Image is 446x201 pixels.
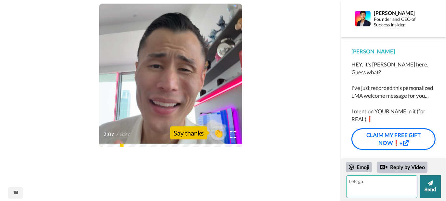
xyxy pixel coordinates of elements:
span: 👏 [210,128,227,138]
img: Full screen [230,131,236,138]
span: / [116,131,119,138]
div: [PERSON_NAME] [351,48,436,55]
div: Founder and CEO of Success Insider [374,17,428,28]
div: Emoji [346,162,372,172]
button: Send [420,175,441,198]
div: [PERSON_NAME] [374,10,428,16]
div: Reply by Video [380,163,387,171]
img: Profile Image [355,11,371,26]
div: Reply by Video [377,162,427,173]
span: 3:07 [104,131,115,138]
div: Say thanks [170,126,207,139]
a: CLAIM MY FREE GIFT NOW❗» [351,128,436,150]
div: HEY, it's [PERSON_NAME] here. Guess what? I've just recorded this personalized LMA welcome messag... [351,61,436,123]
textarea: Lets go [346,175,417,198]
span: 5:27 [120,131,131,138]
button: 👏 [210,126,227,140]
